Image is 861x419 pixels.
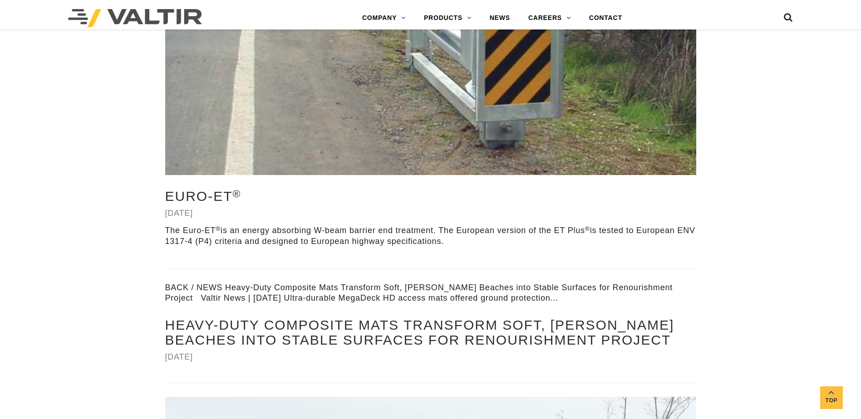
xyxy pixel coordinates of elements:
[165,225,696,247] p: The Euro-ET is an energy absorbing W-beam barrier end treatment. The European version of the ET P...
[820,386,843,409] a: Top
[519,9,580,27] a: CAREERS
[585,225,590,232] sup: ®
[165,283,696,304] div: BACK / NEWS Heavy-Duty Composite Mats Transform Soft, [PERSON_NAME] Beaches into Stable Surfaces ...
[481,9,519,27] a: NEWS
[216,225,221,232] sup: ®
[165,317,674,347] a: Heavy-Duty Composite Mats Transform Soft, [PERSON_NAME] Beaches into Stable Surfaces for Renouris...
[820,395,843,406] span: Top
[580,9,631,27] a: CONTACT
[165,189,241,204] a: Euro-ET®
[415,9,481,27] a: PRODUCTS
[165,352,193,361] a: [DATE]
[165,209,193,218] a: [DATE]
[68,9,202,27] img: Valtir
[233,188,241,200] sup: ®
[353,9,415,27] a: COMPANY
